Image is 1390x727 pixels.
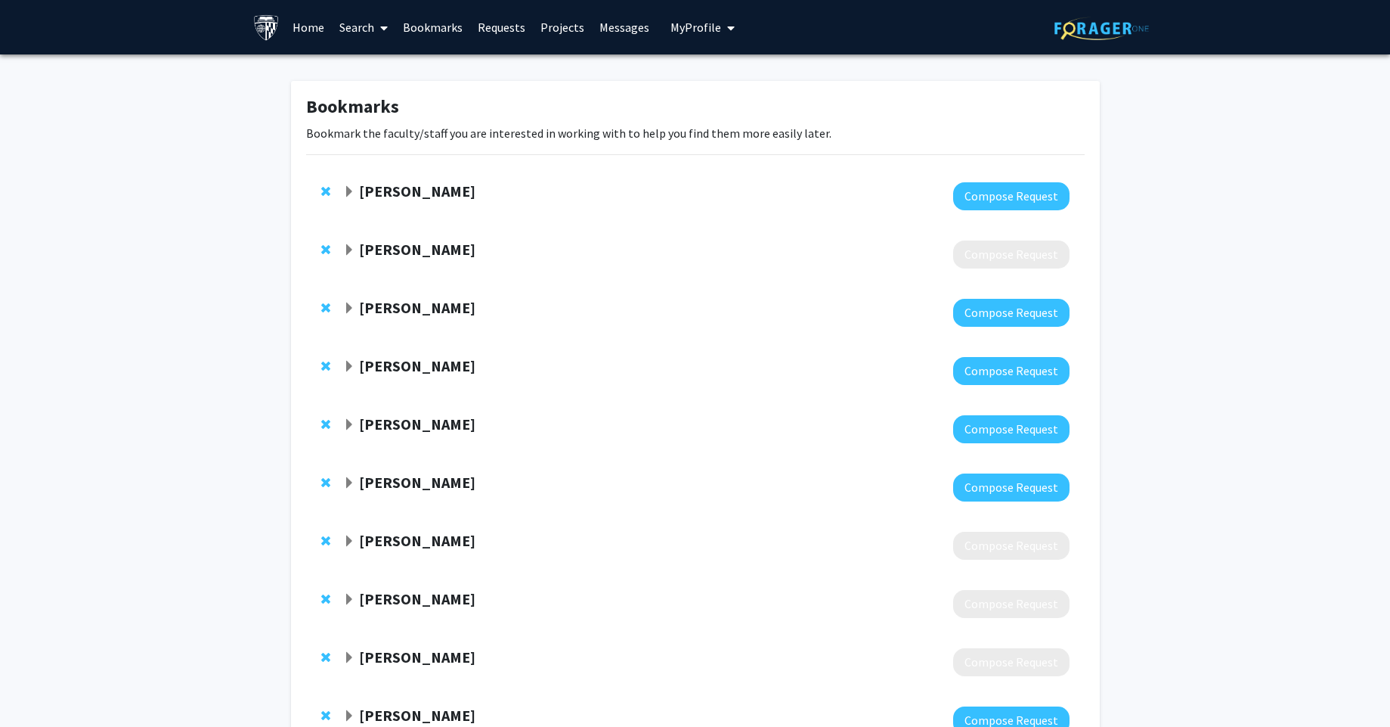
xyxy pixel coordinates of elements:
strong: [PERSON_NAME] [359,298,475,317]
span: Expand Ana Damjanovic Bookmark [343,244,355,256]
button: Compose Request to Rigoberto Hernandez [953,182,1070,210]
button: Compose Request to Jeff Gray [953,357,1070,385]
a: Home [285,1,332,54]
button: Compose Request to Hari Easwaran [953,474,1070,502]
span: Remove Hari Easwaran from bookmarks [321,477,330,489]
button: Compose Request to Yannis Kevrekidis [953,532,1070,560]
span: Remove Mario Bianchet from bookmarks [321,710,330,722]
strong: [PERSON_NAME] [359,182,475,200]
h1: Bookmarks [306,96,1085,118]
span: Remove Mauro Maggioni from bookmarks [321,651,330,663]
span: Expand Mauro Maggioni Bookmark [343,652,355,664]
button: Compose Request to Mauro Maggioni [953,648,1070,676]
button: Compose Request to Ana Damjanovic [953,241,1070,269]
strong: [PERSON_NAME] [359,706,475,725]
img: ForagerOne Logo [1054,17,1149,40]
button: Compose Request to Juliette Lecomte [953,299,1070,327]
strong: [PERSON_NAME] [359,240,475,259]
a: Projects [533,1,592,54]
button: Compose Request to Richard Huganir [953,415,1070,443]
strong: [PERSON_NAME] [359,415,475,433]
a: Requests [470,1,533,54]
iframe: Chat [11,659,64,716]
span: Expand Hari Easwaran Bookmark [343,477,355,489]
span: Expand Richard Huganir Bookmark [343,419,355,431]
a: Messages [592,1,657,54]
strong: [PERSON_NAME] [359,356,475,375]
a: Search [332,1,395,54]
strong: [PERSON_NAME] [359,473,475,492]
span: Remove Rigoberto Hernandez from bookmarks [321,185,330,197]
strong: [PERSON_NAME] [359,648,475,666]
span: Expand Michael Bevan Bookmark [343,594,355,606]
button: Compose Request to Michael Bevan [953,590,1070,618]
span: Expand Jeff Gray Bookmark [343,361,355,373]
p: Bookmark the faculty/staff you are interested in working with to help you find them more easily l... [306,124,1085,142]
span: Expand Yannis Kevrekidis Bookmark [343,536,355,548]
span: Remove Ana Damjanovic from bookmarks [321,244,330,256]
span: Remove Richard Huganir from bookmarks [321,418,330,430]
span: Remove Jeff Gray from bookmarks [321,360,330,372]
strong: [PERSON_NAME] [359,589,475,608]
span: Expand Mario Bianchet Bookmark [343,710,355,722]
span: Remove Michael Bevan from bookmarks [321,593,330,605]
a: Bookmarks [395,1,470,54]
span: Remove Yannis Kevrekidis from bookmarks [321,535,330,547]
strong: [PERSON_NAME] [359,531,475,550]
span: Expand Rigoberto Hernandez Bookmark [343,186,355,198]
span: Remove Juliette Lecomte from bookmarks [321,302,330,314]
span: My Profile [670,20,721,35]
img: Johns Hopkins University Logo [253,14,280,41]
span: Expand Juliette Lecomte Bookmark [343,303,355,315]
